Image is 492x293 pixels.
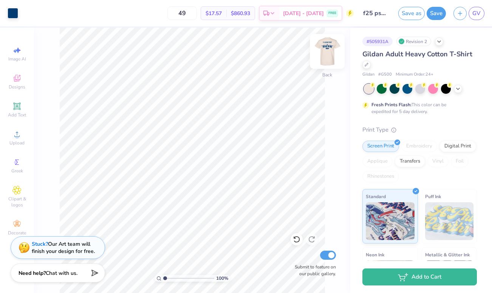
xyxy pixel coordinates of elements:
[4,196,30,208] span: Clipart & logos
[472,9,481,18] span: GV
[167,6,197,20] input: – –
[231,9,250,17] span: $860.93
[427,156,449,167] div: Vinyl
[362,171,399,182] div: Rhinestones
[469,7,484,20] a: GV
[371,102,412,108] strong: Fresh Prints Flash:
[366,192,386,200] span: Standard
[357,6,395,21] input: Untitled Design
[9,84,25,90] span: Designs
[8,230,26,236] span: Decorate
[19,270,46,277] strong: Need help?
[11,168,23,174] span: Greek
[425,202,474,240] img: Puff Ink
[32,240,48,248] strong: Stuck?
[362,50,472,59] span: Gildan Adult Heavy Cotton T-Shirt
[396,37,431,46] div: Revision 2
[32,240,95,255] div: Our Art team will finish your design for free.
[312,36,342,67] img: Back
[425,192,441,200] span: Puff Ink
[362,126,477,134] div: Print Type
[328,11,336,16] span: FREE
[362,156,393,167] div: Applique
[322,71,332,78] div: Back
[283,9,324,17] span: [DATE] - [DATE]
[439,141,476,152] div: Digital Print
[366,202,415,240] img: Standard
[366,251,384,259] span: Neon Ink
[216,275,228,282] span: 100 %
[362,268,477,285] button: Add to Cart
[9,140,25,146] span: Upload
[425,251,470,259] span: Metallic & Glitter Ink
[395,156,425,167] div: Transfers
[371,101,464,115] div: This color can be expedited for 5 day delivery.
[291,264,336,277] label: Submit to feature on our public gallery.
[8,112,26,118] span: Add Text
[46,270,77,277] span: Chat with us.
[401,141,437,152] div: Embroidery
[378,71,392,78] span: # G500
[362,37,393,46] div: # 505931A
[362,141,399,152] div: Screen Print
[362,71,374,78] span: Gildan
[427,7,446,20] button: Save
[396,71,433,78] span: Minimum Order: 24 +
[8,56,26,62] span: Image AI
[206,9,222,17] span: $17.57
[451,156,469,167] div: Foil
[398,7,425,20] button: Save as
